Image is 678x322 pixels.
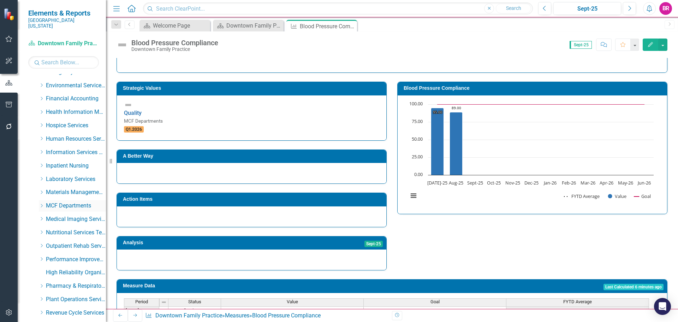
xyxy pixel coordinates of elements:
[414,171,423,177] text: 0.00
[405,101,657,207] svg: Interactive chart
[427,180,447,186] text: [DATE]-25
[409,191,418,201] button: View chart menu, Chart
[46,188,106,197] a: Materials Management Services
[46,148,106,157] a: Information Services Team
[226,21,282,30] div: Downtown Family Practice Dashboard
[124,110,142,116] a: Quality
[123,153,383,159] h3: A Better Way
[123,86,383,91] h3: Strategic Values
[46,135,106,143] a: Human Resources Services
[618,180,633,186] text: May-26
[496,4,531,13] button: Search
[449,180,463,186] text: Aug-25
[506,5,521,11] span: Search
[543,180,557,186] text: Jan-26
[487,180,501,186] text: Oct-25
[430,299,440,304] span: Goal
[46,269,106,277] a: High Reliability Organization
[124,101,132,109] img: Not Defined
[3,7,16,21] img: ClearPoint Strategy
[123,197,383,202] h3: Action Items
[570,41,592,49] span: Sept-25
[404,86,664,91] h3: Blood Pressure Compliance
[608,193,626,199] button: Show Value
[562,180,576,186] text: Feb-26
[153,21,208,30] div: Welcome Page
[433,110,442,115] text: 95.00
[28,17,99,29] small: [GEOGRAPHIC_DATA][US_STATE]
[409,100,423,107] text: 100.00
[124,126,144,133] span: Q1.2026
[46,215,106,223] a: Medical Imaging Services
[46,242,106,250] a: Outpatient Rehab Services
[505,180,520,186] text: Nov-25
[252,312,321,319] div: Blood Pressure Compliance
[131,39,218,47] div: Blood Pressure Compliance
[46,175,106,183] a: Laboratory Services
[637,180,651,186] text: Jun-26
[28,40,99,48] a: Downtown Family Practice
[450,112,463,175] path: Aug-25, 89. Value.
[46,256,106,264] a: Performance Improvement Services
[46,295,106,304] a: Plant Operations Services
[117,39,128,51] img: Not Defined
[524,180,539,186] text: Dec-25
[581,180,595,186] text: Mar-26
[28,56,99,69] input: Search Below...
[145,312,387,320] div: » »
[659,2,672,15] button: BR
[46,229,106,237] a: Nutritional Services Team
[603,284,664,290] span: Last Calculated 6 minutes ago
[141,21,208,30] a: Welcome Page
[46,162,106,170] a: Inpatient Nursing
[46,202,106,210] a: MCF Departments
[161,299,167,305] img: 8DAGhfEEPCf229AAAAAElFTkSuQmCC
[46,95,106,103] a: Financial Accounting
[155,312,222,319] a: Downtown Family Practice
[564,193,600,199] button: Show FYTD Average
[412,153,423,160] text: 25.00
[634,193,651,199] button: Show Goal
[412,136,423,142] text: 50.00
[161,308,166,314] img: 8DAGhfEEPCf229AAAAAElFTkSuQmCC
[46,309,106,317] a: Revenue Cycle Services
[467,180,483,186] text: Sept-25
[452,105,461,110] text: 89.00
[28,9,99,17] span: Elements & Reports
[556,5,619,13] div: Sept-25
[654,298,671,315] div: Open Intercom Messenger
[405,101,660,207] div: Chart. Highcharts interactive chart.
[143,2,533,15] input: Search ClearPoint...
[287,299,298,304] span: Value
[46,122,106,130] a: Hospice Services
[188,299,201,304] span: Status
[412,118,423,124] text: 75.00
[124,118,163,124] small: MCF Departments
[123,283,312,288] h3: Measure Data
[46,108,106,116] a: Health Information Management Services
[553,2,621,15] button: Sept-25
[300,22,355,31] div: Blood Pressure Compliance
[431,108,444,175] path: Jul-25, 95. Value.
[46,282,106,290] a: Pharmacy & Respiratory
[364,241,383,247] span: Sept-25
[135,299,148,304] span: Period
[131,47,218,52] div: Downtown Family Practice
[600,180,613,186] text: Apr-26
[563,299,592,304] span: FYTD Average
[123,240,260,245] h3: Analysis
[436,103,646,106] g: Goal, series 3 of 3. Line with 12 data points.
[215,21,282,30] a: Downtown Family Practice Dashboard
[46,82,106,90] a: Environmental Services Team
[431,104,645,175] g: Value, series 2 of 3. Bar series with 12 bars.
[225,312,249,319] a: Measures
